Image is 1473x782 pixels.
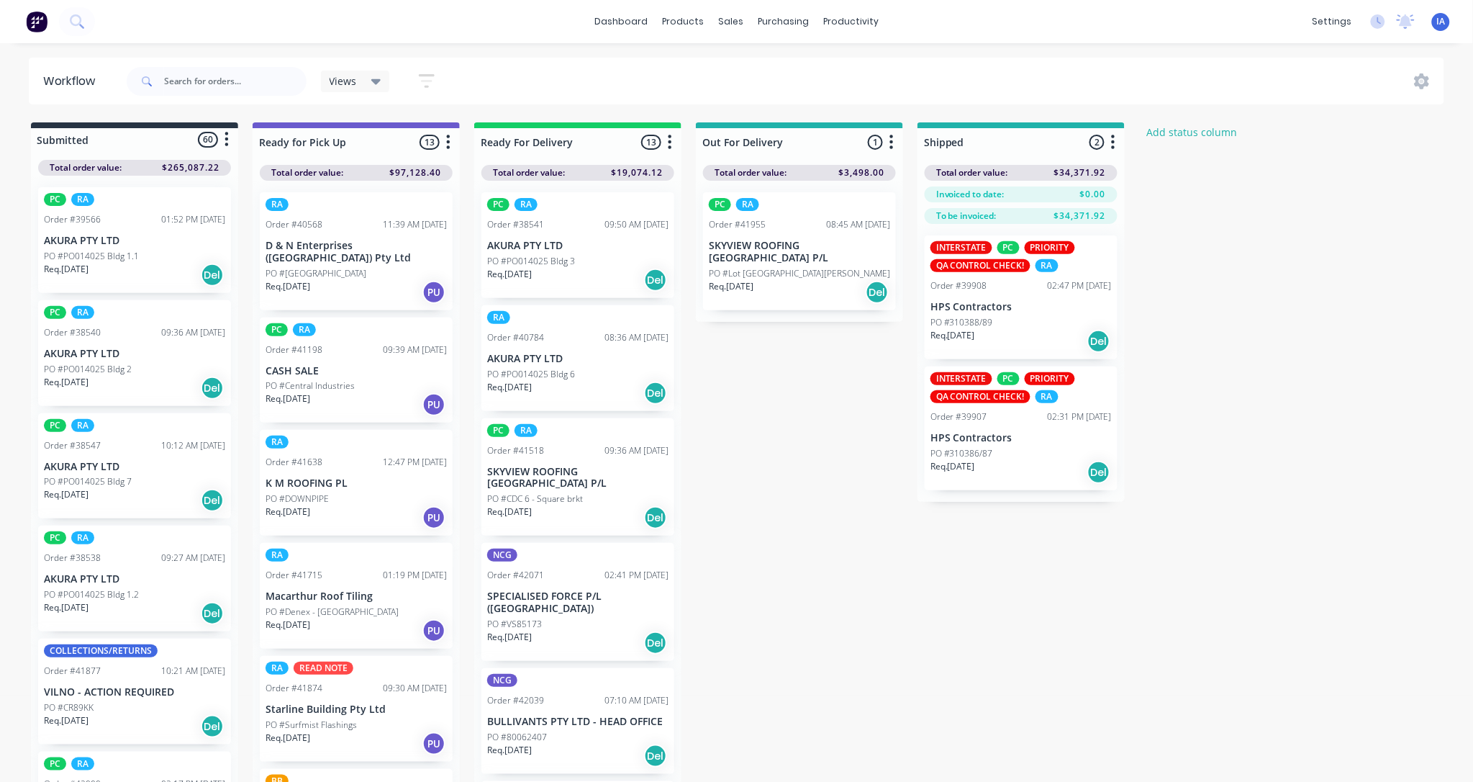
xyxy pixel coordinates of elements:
div: Order #40568 [266,218,322,231]
div: 09:27 AM [DATE] [161,552,225,565]
div: 10:12 AM [DATE] [161,439,225,452]
p: AKURA PTY LTD [44,348,225,360]
div: Del [1087,461,1110,484]
div: PC [44,306,66,319]
div: PC [997,372,1020,385]
p: K M ROOFING PL [266,477,447,490]
div: PC [44,193,66,206]
div: Order #41198 [266,343,322,356]
span: Total order value: [493,166,565,179]
div: PC [266,323,288,336]
div: PU [422,506,445,529]
div: PC [487,424,509,437]
div: PU [422,619,445,642]
span: $0.00 [1080,188,1106,201]
div: PCRAOrder #3854109:50 AM [DATE]AKURA PTY LTDPO #PO014025 Bldg 3Req.[DATE]Del [481,192,674,298]
div: Order #39908 [930,279,987,292]
p: AKURA PTY LTD [44,235,225,247]
div: RA [266,549,289,562]
p: PO #PO014025 Bldg 1.1 [44,250,139,263]
div: PC [997,241,1020,254]
div: RAOrder #4056811:39 AM [DATE]D & N Enterprises ([GEOGRAPHIC_DATA]) Pty LtdPO #[GEOGRAPHIC_DATA]Re... [260,192,453,310]
div: 07:10 AM [DATE] [604,694,668,707]
p: Req. [DATE] [487,268,532,281]
div: RA [71,531,94,544]
span: Total order value: [715,166,787,179]
span: Total order value: [271,166,343,179]
div: QA CONTROL CHECK! [930,259,1030,272]
div: 01:52 PM [DATE] [161,213,225,226]
div: Del [644,506,667,529]
div: purchasing [751,11,816,32]
div: 12:47 PM [DATE] [383,456,447,469]
p: Req. [DATE] [44,376,89,389]
p: D & N Enterprises ([GEOGRAPHIC_DATA]) Pty Ltd [266,240,447,264]
div: Del [201,489,224,512]
span: $19,074.12 [611,166,663,179]
p: AKURA PTY LTD [487,353,668,365]
p: PO #PO014025 Bldg 1.2 [44,588,139,601]
div: RA [487,311,510,324]
div: 09:36 AM [DATE] [604,444,668,457]
div: PU [422,281,445,304]
span: Views [330,73,357,89]
div: NCGOrder #4207102:41 PM [DATE]SPECIALISED FORCE P/L ([GEOGRAPHIC_DATA])PO #VS85173Req.[DATE]Del [481,543,674,661]
div: Order #41518 [487,444,544,457]
p: Req. [DATE] [44,488,89,501]
div: Del [201,602,224,625]
div: RA [515,198,538,211]
p: Req. [DATE] [487,744,532,757]
div: RA [266,436,289,449]
span: $265,087.22 [162,161,219,174]
span: Invoiced to date: [936,188,1005,201]
div: Order #42039 [487,694,544,707]
p: AKURA PTY LTD [487,240,668,252]
div: Order #38547 [44,439,101,452]
p: Req. [DATE] [266,619,310,632]
div: Order #38540 [44,326,101,339]
div: Order #42071 [487,569,544,582]
div: Del [644,745,667,768]
div: 10:21 AM [DATE] [161,665,225,678]
p: HPS Contractors [930,432,1112,444]
div: PU [422,393,445,416]
div: Del [644,632,667,655]
p: PO #CDC 6 - Square brkt [487,493,583,505]
div: Order #41715 [266,569,322,582]
p: Req. [DATE] [487,505,532,518]
button: Add status column [1139,122,1245,142]
div: 09:30 AM [DATE] [383,682,447,695]
div: PCRAOrder #3956601:52 PM [DATE]AKURA PTY LTDPO #PO014025 Bldg 1.1Req.[DATE]Del [38,187,231,293]
div: PCRAOrder #3853809:27 AM [DATE]AKURA PTY LTDPO #PO014025 Bldg 1.2Req.[DATE]Del [38,526,231,632]
div: NCG [487,549,517,562]
div: 09:50 AM [DATE] [604,218,668,231]
div: INTERSTATEPCPRIORITYQA CONTROL CHECK!RAOrder #3990802:47 PM [DATE]HPS ContractorsPO #310388/89Req... [925,235,1118,359]
div: RA [1035,390,1059,403]
p: PO #PO014025 Bldg 2 [44,363,132,376]
a: dashboard [587,11,655,32]
p: SPECIALISED FORCE P/L ([GEOGRAPHIC_DATA]) [487,590,668,615]
div: PC [44,531,66,544]
p: SKYVIEW ROOFING [GEOGRAPHIC_DATA] P/L [487,466,668,490]
p: PO #Surfmist Flashings [266,719,357,732]
div: PCRAOrder #3854710:12 AM [DATE]AKURA PTY LTDPO #PO014025 Bldg 7Req.[DATE]Del [38,413,231,519]
div: RAREAD NOTEOrder #4187409:30 AM [DATE]Starline Building Pty LtdPO #Surfmist FlashingsReq.[DATE]PU [260,656,453,762]
div: Workflow [43,73,102,90]
div: PC [44,419,66,432]
div: Order #39566 [44,213,101,226]
div: PRIORITY [1025,372,1075,385]
p: PO #310386/87 [930,447,993,460]
div: INTERSTATE [930,372,992,385]
input: Search for orders... [164,67,307,96]
p: AKURA PTY LTD [44,573,225,585]
div: RAOrder #4171501:19 PM [DATE]Macarthur Roof TilingPO #Denex - [GEOGRAPHIC_DATA]Req.[DATE]PU [260,543,453,649]
p: PO #310388/89 [930,316,993,329]
div: 02:47 PM [DATE] [1048,279,1112,292]
p: Req. [DATE] [44,263,89,276]
div: Order #41877 [44,665,101,678]
p: Req. [DATE] [44,601,89,614]
div: 09:36 AM [DATE] [161,326,225,339]
div: RA [293,323,316,336]
div: Del [644,382,667,405]
p: PO #DOWNPIPE [266,493,329,505]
